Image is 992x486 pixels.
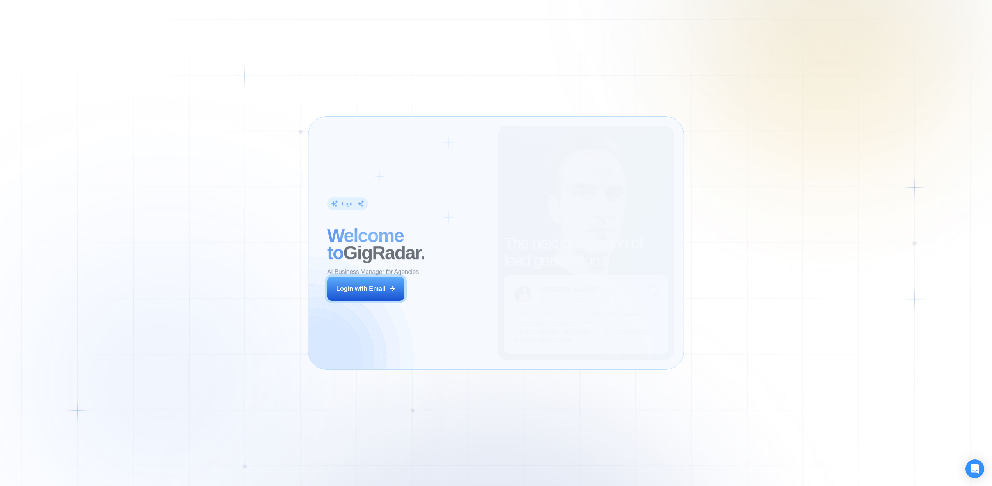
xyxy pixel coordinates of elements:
[327,277,404,301] button: Login with Email
[327,227,488,262] h2: ‍ GigRadar.
[504,235,668,269] h2: The next generation of lead generation.
[513,310,658,345] p: Previously, we had a 5% to 7% reply rate on Upwork, but now our sales increased by 17%-20%. This ...
[327,268,419,276] p: AI Business Manager for Agencies
[965,459,984,478] div: Open Intercom Messenger
[554,296,589,302] div: Digital Agency
[336,285,386,293] div: Login with Email
[539,296,550,302] div: CEO
[539,286,598,293] div: [PERSON_NAME]
[327,225,404,263] span: Welcome to
[342,201,353,207] div: Login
